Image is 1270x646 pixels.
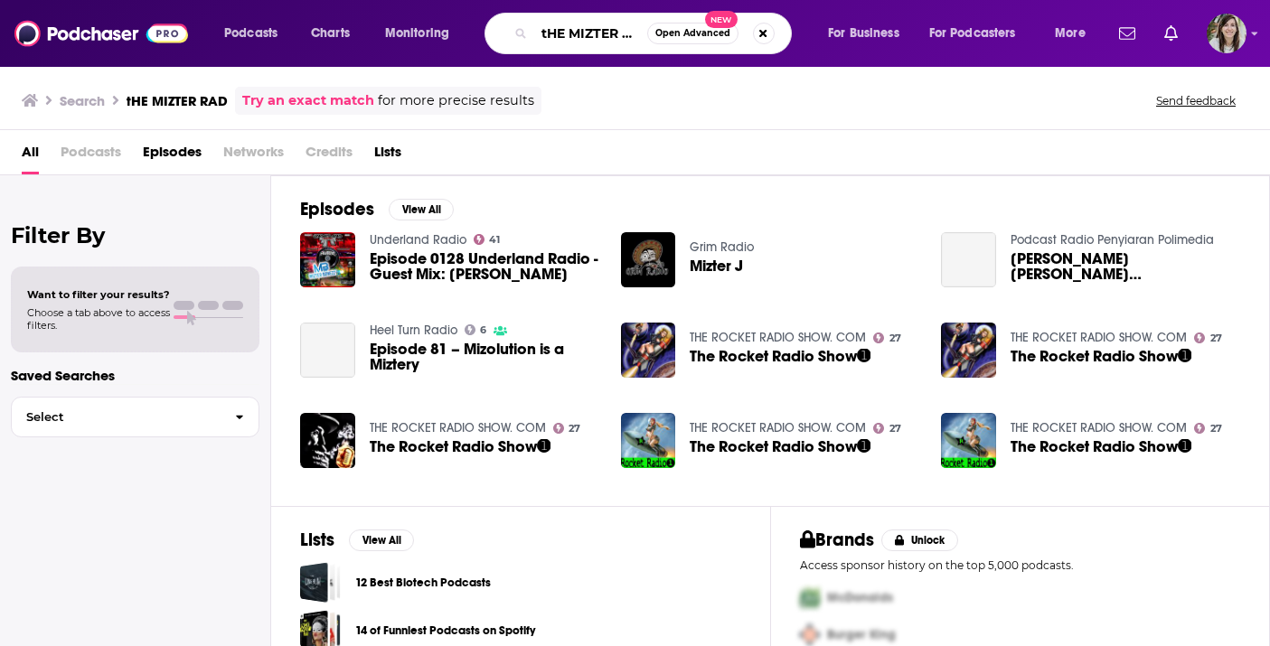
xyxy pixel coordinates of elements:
button: Show profile menu [1207,14,1246,53]
a: Mizter J [621,232,676,287]
a: All [22,137,39,174]
button: Open AdvancedNew [647,23,738,44]
a: Episode 81 – Mizolution is a Miztery [370,342,599,372]
img: The Rocket Radio Show➊ [300,413,355,468]
a: EpisodesView All [300,198,454,220]
a: Episode 81 – Mizolution is a Miztery [300,323,355,378]
button: Send feedback [1151,93,1241,108]
span: For Podcasters [929,21,1016,46]
a: 6 [465,324,487,335]
a: 41 [474,234,501,245]
img: The Rocket Radio Show➊ [621,323,676,378]
h3: tHE MIZTER RAD [127,92,228,109]
span: for more precise results [378,90,534,111]
span: 41 [489,236,500,244]
a: Podcast Radio Penyiaran Polimedia [1011,232,1214,248]
a: 14 of Funniest Podcasts on Spotify [355,621,535,641]
img: First Pro Logo [793,579,827,616]
a: Episodes [143,137,202,174]
a: The Rocket Radio Show➊ [690,439,870,454]
span: Credits [306,137,353,174]
a: THE ROCKET RADIO SHOW. COM [1011,330,1187,345]
span: 6 [480,326,486,334]
a: Charts [299,19,361,48]
span: McDonalds [827,590,893,605]
img: Episode 0128 Underland Radio - Guest Mix: Mizter Bonezz [300,232,355,287]
a: THE ROCKET RADIO SHOW. COM [690,330,866,345]
span: Burger King [827,627,896,642]
a: Grim Radio [690,239,754,255]
h2: Brands [800,529,875,551]
p: Saved Searches [11,367,259,384]
span: Want to filter your results? [27,288,170,301]
div: Search podcasts, credits, & more... [502,13,809,54]
a: SENTER Toko Kue dan Kue Salju ft. Mizter Popo [941,232,996,287]
img: Podchaser - Follow, Share and Rate Podcasts [14,16,188,51]
span: More [1055,21,1086,46]
input: Search podcasts, credits, & more... [534,19,647,48]
a: Lists [374,137,401,174]
span: 27 [889,425,901,433]
a: SENTER Toko Kue dan Kue Salju ft. Mizter Popo [1011,251,1240,282]
a: THE ROCKET RADIO SHOW. COM [370,420,546,435]
span: New [705,11,738,28]
span: Choose a tab above to access filters. [27,306,170,332]
a: 27 [873,332,901,343]
button: open menu [1042,19,1108,48]
span: 27 [889,334,901,342]
h3: Search [60,92,105,109]
a: The Rocket Radio Show➊ [621,413,676,468]
span: Logged in as devinandrade [1207,14,1246,53]
a: THE ROCKET RADIO SHOW. COM [690,420,866,435]
a: Show notifications dropdown [1112,18,1143,49]
span: Networks [223,137,284,174]
a: The Rocket Radio Show➊ [690,349,870,364]
button: open menu [372,19,473,48]
span: Charts [311,21,350,46]
span: 12 Best Biotech Podcasts [300,562,341,603]
a: Mizter J [690,258,743,274]
span: Select [12,411,221,423]
a: 12 Best Biotech Podcasts [355,573,491,593]
h2: Lists [300,529,334,551]
a: The Rocket Radio Show➊ [1011,439,1191,454]
span: For Business [828,21,899,46]
img: The Rocket Radio Show➊ [941,323,996,378]
a: Episode 0128 Underland Radio - Guest Mix: Mizter Bonezz [370,251,599,282]
a: Underland Radio [370,232,466,248]
a: 27 [1194,332,1222,343]
span: Open Advanced [655,29,730,38]
span: [PERSON_NAME] [PERSON_NAME] [PERSON_NAME] Salju ft. [PERSON_NAME] [1011,251,1240,282]
a: Try an exact match [242,90,374,111]
a: The Rocket Radio Show➊ [1011,349,1191,364]
h2: Episodes [300,198,374,220]
button: View All [349,529,414,551]
p: Access sponsor history on the top 5,000 podcasts. [800,558,1241,572]
span: 27 [1210,334,1222,342]
span: Episode 0128 Underland Radio - Guest Mix: [PERSON_NAME] [370,251,599,282]
a: 27 [873,423,901,434]
img: User Profile [1207,14,1246,53]
button: open menu [815,19,922,48]
a: 27 [1194,423,1222,434]
a: The Rocket Radio Show➊ [370,439,550,454]
button: open menu [917,19,1042,48]
span: Podcasts [61,137,121,174]
img: The Rocket Radio Show➊ [941,413,996,468]
span: Podcasts [224,21,278,46]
